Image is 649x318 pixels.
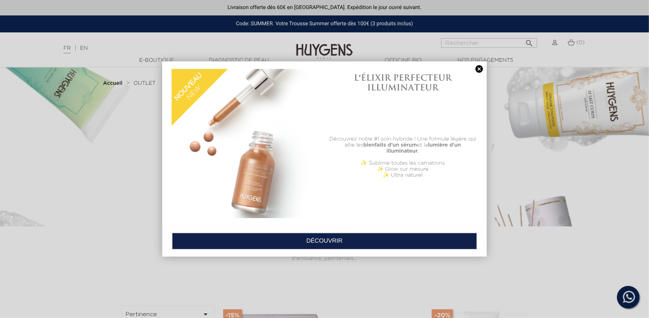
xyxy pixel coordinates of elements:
p: ✨ Sublime toutes les carnations [328,160,477,166]
p: ✨ Glow sur mesure [328,166,477,172]
b: lumière d'un illuminateur [387,142,461,154]
p: Découvrez notre #1 soin hybride ! Une formule légère qui allie les et la . [328,136,477,154]
p: ✨ Ultra naturel [328,172,477,178]
b: bienfaits d'un sérum [363,142,417,148]
a: DÉCOUVRIR [172,233,477,249]
h1: L'ÉLIXIR PERFECTEUR ILLUMINATEUR [328,73,477,93]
